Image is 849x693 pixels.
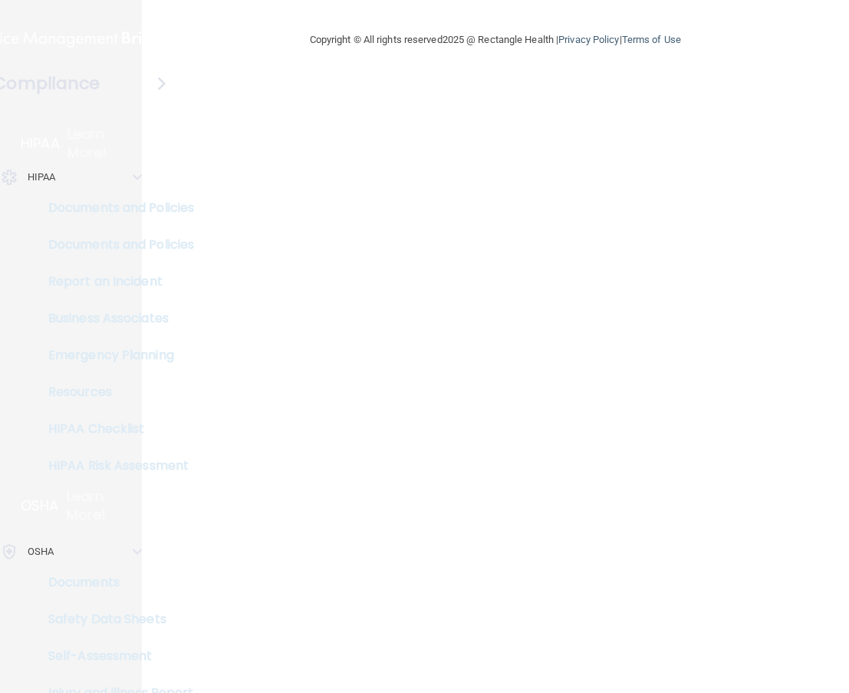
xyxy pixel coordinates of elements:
a: Terms of Use [622,34,681,45]
p: Resources [10,384,219,400]
p: Documents and Policies [10,200,219,216]
p: OSHA [28,543,54,561]
p: Emergency Planning [10,348,219,363]
p: HIPAA [21,134,60,153]
div: Copyright © All rights reserved 2025 @ Rectangle Health | | [216,15,775,64]
p: Report an Incident [10,274,219,289]
p: Safety Data Sheets [10,612,219,627]
p: Self-Assessment [10,648,219,664]
p: Business Associates [10,311,219,326]
a: Privacy Policy [558,34,619,45]
p: Learn More! [67,125,143,162]
p: Documents [10,575,219,590]
p: Documents and Policies [10,237,219,252]
p: HIPAA Checklist [10,421,219,437]
p: OSHA [21,497,59,515]
p: Learn More! [67,487,143,524]
p: HIPAA [28,168,56,186]
p: HIPAA Risk Assessment [10,458,219,474]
